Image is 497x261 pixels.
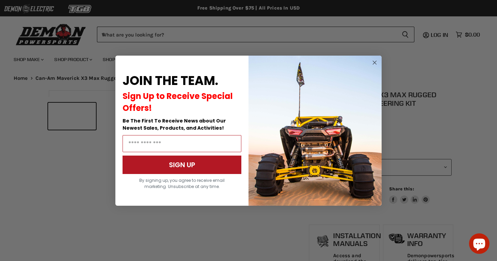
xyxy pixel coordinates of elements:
img: a9095488-b6e7-41ba-879d-588abfab540b.jpeg [248,56,382,206]
span: Be The First To Receive News about Our Newest Sales, Products, and Activities! [123,117,226,131]
inbox-online-store-chat: Shopify online store chat [467,233,492,256]
span: By signing up, you agree to receive email marketing. Unsubscribe at any time. [139,177,225,189]
span: Sign Up to Receive Special Offers! [123,90,233,114]
button: SIGN UP [123,156,241,174]
span: JOIN THE TEAM. [123,72,218,89]
button: Close dialog [370,58,379,67]
input: Email Address [123,135,241,152]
